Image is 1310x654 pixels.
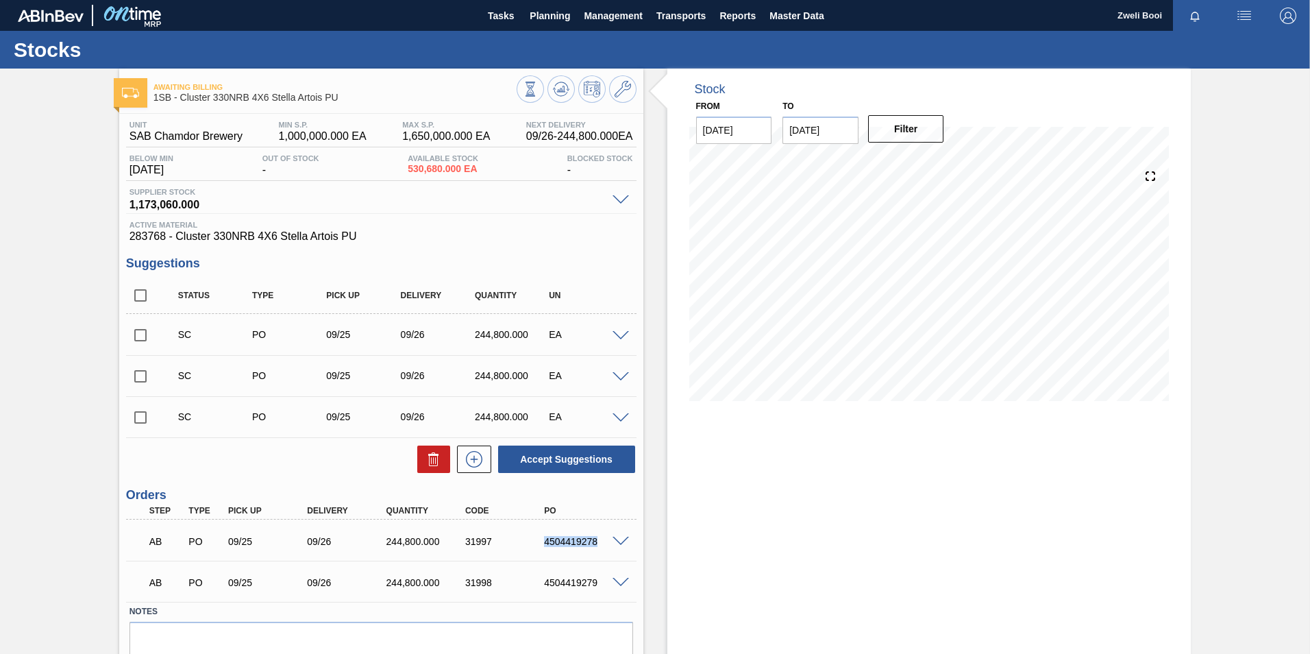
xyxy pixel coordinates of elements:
div: - [259,154,323,176]
button: Update Chart [547,75,575,103]
h3: Suggestions [126,256,637,271]
span: Transports [656,8,706,24]
div: Accept Suggestions [491,444,637,474]
div: Type [185,506,226,516]
span: Planning [530,8,570,24]
div: Suggestion Created [175,370,258,381]
button: Go to Master Data / General [609,75,637,103]
div: 09/25/2025 [323,411,406,422]
span: MAX S.P. [402,121,490,129]
span: Unit [129,121,243,129]
h3: Orders [126,488,637,502]
span: 1,650,000.000 EA [402,130,490,143]
p: AB [149,536,184,547]
div: Purchase order [185,536,226,547]
div: 09/25/2025 [323,329,406,340]
div: Suggestion Created [175,411,258,422]
div: 09/26/2025 [304,577,392,588]
span: MIN S.P. [279,121,367,129]
div: 31997 [462,536,550,547]
div: 31998 [462,577,550,588]
div: Purchase order [249,411,332,422]
img: userActions [1236,8,1252,24]
div: 244,800.000 [471,370,554,381]
button: Stocks Overview [517,75,544,103]
span: 1,173,060.000 [129,196,606,210]
div: Delivery [397,291,480,300]
span: Supplier Stock [129,188,606,196]
div: Awaiting Billing [146,568,187,598]
div: Code [462,506,550,516]
div: 244,800.000 [383,536,471,547]
span: Out Of Stock [262,154,319,162]
div: 244,800.000 [471,329,554,340]
span: 1SB - Cluster 330NRB 4X6 Stella Artois PU [153,93,517,103]
span: Available Stock [408,154,478,162]
p: AB [149,577,184,588]
div: Pick up [323,291,406,300]
div: 09/26/2025 [397,370,480,381]
label: to [782,101,793,111]
span: [DATE] [129,164,173,176]
button: Schedule Inventory [578,75,606,103]
input: mm/dd/yyyy [782,117,858,144]
div: Awaiting Billing [146,526,187,557]
button: Notifications [1173,6,1217,25]
div: Quantity [471,291,554,300]
div: 09/25/2025 [323,370,406,381]
span: SAB Chamdor Brewery [129,130,243,143]
span: Blocked Stock [567,154,633,162]
div: EA [545,370,628,381]
div: Type [249,291,332,300]
div: 09/25/2025 [225,577,313,588]
span: 530,680.000 EA [408,164,478,174]
div: 09/26/2025 [397,411,480,422]
span: Master Data [769,8,824,24]
button: Filter [868,115,944,143]
span: 1,000,000.000 EA [279,130,367,143]
span: Reports [719,8,756,24]
span: Management [584,8,643,24]
img: Logout [1280,8,1296,24]
div: Purchase order [185,577,226,588]
div: Suggestion Created [175,329,258,340]
label: Notes [129,602,633,622]
div: 09/26/2025 [304,536,392,547]
button: Accept Suggestions [498,446,635,473]
span: 283768 - Cluster 330NRB 4X6 Stella Artois PU [129,230,633,243]
span: Below Min [129,154,173,162]
span: Tasks [486,8,516,24]
div: EA [545,411,628,422]
div: 244,800.000 [471,411,554,422]
div: Step [146,506,187,516]
div: 4504419279 [541,577,629,588]
span: Active Material [129,221,633,229]
div: 09/25/2025 [225,536,313,547]
div: Quantity [383,506,471,516]
input: mm/dd/yyyy [696,117,772,144]
div: - [564,154,637,176]
div: Delivery [304,506,392,516]
span: Awaiting Billing [153,83,517,91]
h1: Stocks [14,42,257,58]
img: Ícone [122,88,139,98]
div: Stock [695,82,726,97]
div: 244,800.000 [383,577,471,588]
div: UN [545,291,628,300]
div: EA [545,329,628,340]
div: Status [175,291,258,300]
div: 09/26/2025 [397,329,480,340]
div: Purchase order [249,370,332,381]
div: New suggestion [450,446,491,473]
div: Delete Suggestions [410,446,450,473]
div: Pick up [225,506,313,516]
div: 4504419278 [541,536,629,547]
span: Next Delivery [526,121,633,129]
div: Purchase order [249,329,332,340]
span: 09/26 - 244,800.000 EA [526,130,633,143]
img: TNhmsLtSVTkK8tSr43FrP2fwEKptu5GPRR3wAAAABJRU5ErkJggg== [18,10,84,22]
div: PO [541,506,629,516]
label: From [696,101,720,111]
